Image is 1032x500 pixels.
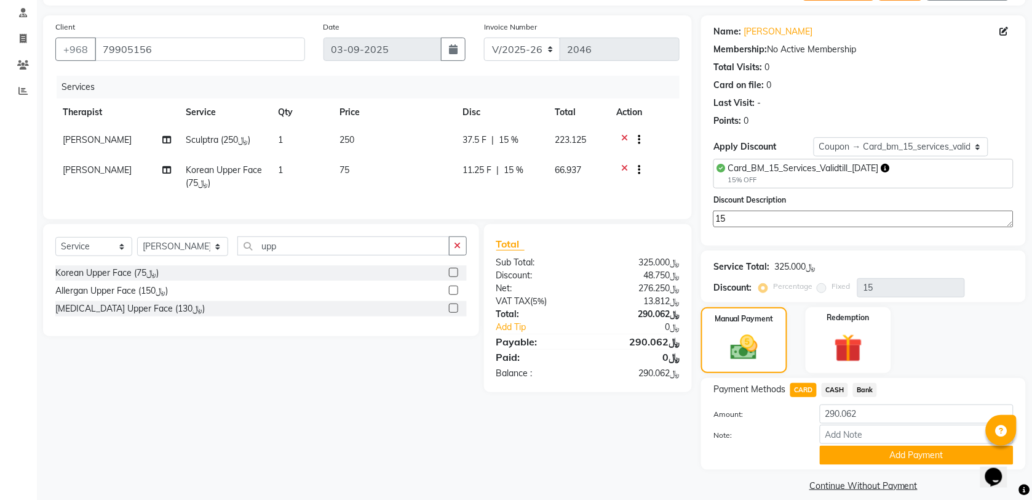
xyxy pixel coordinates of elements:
span: [PERSON_NAME] [63,164,132,175]
span: CASH [822,383,848,397]
div: Net: [487,282,588,295]
div: Payable: [487,334,588,349]
span: Korean Upper Face (﷼75) [186,164,262,188]
a: Continue Without Payment [704,480,1023,493]
div: Total Visits: [713,61,762,74]
div: Total: [487,308,588,321]
th: Qty [271,99,332,126]
label: Invoice Number [484,22,538,33]
span: Total [496,238,525,251]
div: ﷼48.750 [588,269,689,282]
div: ﷼13.812 [588,295,689,308]
span: 1 [278,164,283,175]
th: Action [609,99,680,126]
div: Discount: [713,281,752,294]
div: Name: [713,25,741,38]
div: 0 [744,115,748,127]
a: [PERSON_NAME] [744,25,812,38]
img: _cash.svg [722,332,766,363]
div: [MEDICAL_DATA] Upper Face (﷼130) [55,302,205,315]
label: Date [323,22,340,33]
label: Amount: [704,409,811,420]
iframe: chat widget [980,451,1020,488]
div: Services [57,76,689,99]
input: Amount [820,405,1014,424]
label: Manual Payment [715,313,774,325]
span: 66.937 [555,164,581,175]
div: ﷼325.000 [774,260,816,273]
label: Fixed [832,281,850,292]
label: Percentage [773,281,812,292]
span: Sculptra (﷼250) [186,134,250,145]
span: Payment Methods [713,383,785,396]
span: 223.125 [555,134,586,145]
th: Price [332,99,455,126]
input: Add Note [820,425,1014,444]
div: Discount: [487,269,588,282]
span: 1 [278,134,283,145]
button: Add Payment [820,446,1014,465]
div: Apply Discount [713,140,814,153]
input: Search or Scan [237,236,450,256]
span: 11.25 F [462,164,491,177]
div: 0 [764,61,769,74]
th: Service [178,99,271,126]
span: 15 % [499,134,518,147]
div: Membership: [713,43,767,56]
div: Last Visit: [713,97,755,110]
div: Balance : [487,367,588,380]
div: ﷼325.000 [588,256,689,269]
div: Sub Total: [487,256,588,269]
a: Add Tip [487,321,605,334]
div: Points: [713,115,741,127]
th: Disc [455,99,547,126]
input: Search by Name/Mobile/Email/Code [95,38,305,61]
span: | [496,164,499,177]
span: Card_BM_15_Services_Validtill_[DATE] [728,163,878,174]
span: 75 [339,164,349,175]
label: Discount Description [713,195,786,206]
th: Total [547,99,609,126]
div: 15% OFF [728,175,889,185]
label: Client [55,22,75,33]
span: VAT TAX [496,296,531,307]
label: Redemption [827,312,870,323]
div: ﷼276.250 [588,282,689,295]
span: 5% [533,296,545,306]
div: ﷼290.062 [588,367,689,380]
div: Korean Upper Face (﷼75) [55,267,159,280]
span: CARD [790,383,817,397]
div: Allergan Upper Face (﷼150) [55,284,168,297]
div: ﷼290.062 [588,308,689,321]
img: _gift.svg [825,331,871,366]
span: [PERSON_NAME] [63,134,132,145]
label: Note: [704,430,811,441]
div: 0 [766,79,771,92]
div: Card on file: [713,79,764,92]
div: ﷼0 [605,321,689,334]
div: ﷼290.062 [588,334,689,349]
div: ( ) [487,295,588,308]
div: Paid: [487,350,588,365]
span: | [491,134,494,147]
span: 250 [339,134,354,145]
div: No Active Membership [713,43,1014,56]
div: Service Total: [713,260,769,273]
div: - [757,97,761,110]
button: +968 [55,38,96,61]
th: Therapist [55,99,178,126]
span: 15 % [504,164,523,177]
div: ﷼0 [588,350,689,365]
span: Bank [853,383,877,397]
span: 37.5 F [462,134,486,147]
